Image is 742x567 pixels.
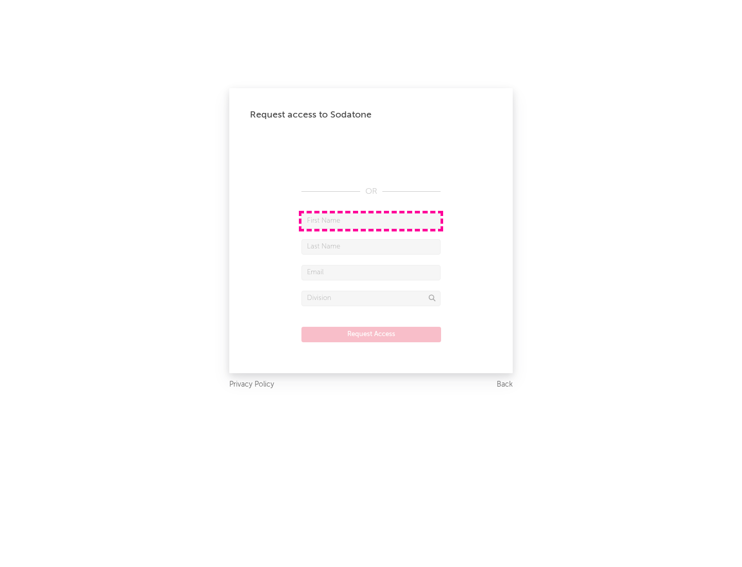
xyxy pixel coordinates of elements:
[250,109,492,121] div: Request access to Sodatone
[301,291,441,306] input: Division
[301,213,441,229] input: First Name
[497,378,513,391] a: Back
[301,265,441,280] input: Email
[301,327,441,342] button: Request Access
[229,378,274,391] a: Privacy Policy
[301,186,441,198] div: OR
[301,239,441,255] input: Last Name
